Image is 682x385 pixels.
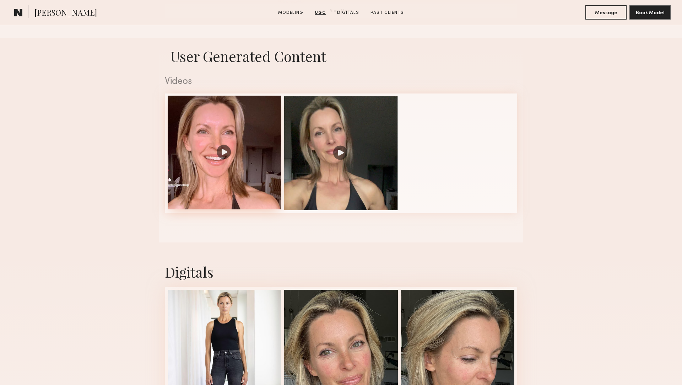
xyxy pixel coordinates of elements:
a: Past Clients [368,10,407,16]
a: Modeling [275,10,306,16]
span: [PERSON_NAME] [34,7,97,20]
button: Book Model [629,5,671,20]
h1: User Generated Content [159,47,523,65]
a: Digitals [334,10,362,16]
a: UGC [312,10,329,16]
div: Videos [165,77,517,86]
a: Book Model [629,9,671,15]
button: Message [585,5,627,20]
div: Digitals [165,262,517,281]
